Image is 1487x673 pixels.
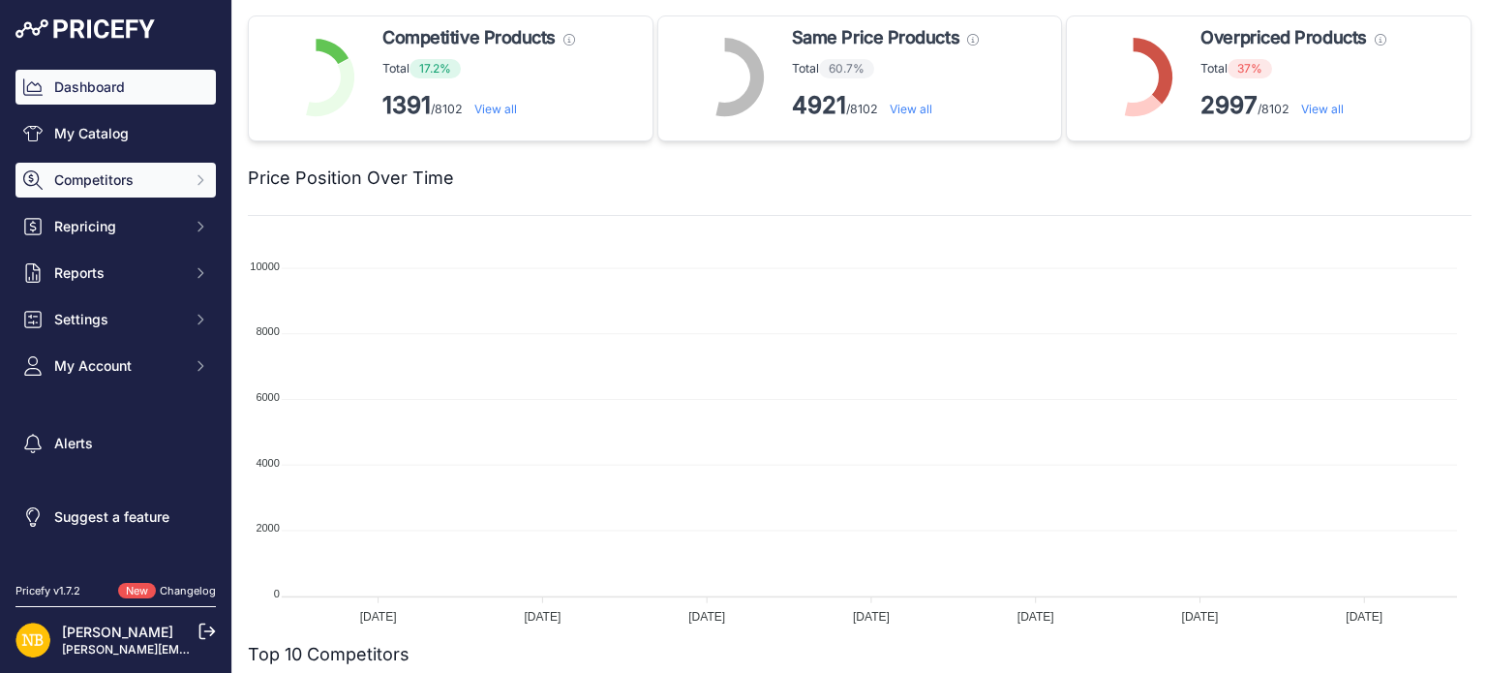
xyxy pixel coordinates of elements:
[54,356,181,376] span: My Account
[274,588,280,599] tspan: 0
[1200,59,1385,78] p: Total
[382,90,575,121] p: /8102
[1301,102,1344,116] a: View all
[118,583,156,599] span: New
[853,610,890,624] tspan: [DATE]
[15,209,216,244] button: Repricing
[256,522,279,534] tspan: 2000
[15,256,216,291] button: Reports
[410,59,461,78] span: 17.2%
[250,260,280,272] tspan: 10000
[792,90,979,121] p: /8102
[54,310,181,329] span: Settings
[256,457,279,469] tspan: 4000
[15,19,155,39] img: Pricefy Logo
[256,325,279,337] tspan: 8000
[688,610,725,624] tspan: [DATE]
[15,583,80,599] div: Pricefy v1.7.2
[15,500,216,535] a: Suggest a feature
[248,165,454,192] h2: Price Position Over Time
[819,59,874,78] span: 60.7%
[890,102,932,116] a: View all
[15,116,216,151] a: My Catalog
[1182,610,1219,624] tspan: [DATE]
[1200,90,1385,121] p: /8102
[62,642,360,657] a: [PERSON_NAME][EMAIL_ADDRESS][DOMAIN_NAME]
[256,391,279,403] tspan: 6000
[1017,610,1054,624] tspan: [DATE]
[54,217,181,236] span: Repricing
[1228,59,1272,78] span: 37%
[474,102,517,116] a: View all
[160,584,216,597] a: Changelog
[15,70,216,105] a: Dashboard
[382,24,556,51] span: Competitive Products
[1200,91,1258,119] strong: 2997
[1200,24,1366,51] span: Overpriced Products
[792,59,979,78] p: Total
[792,24,959,51] span: Same Price Products
[792,91,846,119] strong: 4921
[15,163,216,198] button: Competitors
[15,302,216,337] button: Settings
[54,263,181,283] span: Reports
[360,610,397,624] tspan: [DATE]
[54,170,181,190] span: Competitors
[248,641,410,668] h2: Top 10 Competitors
[524,610,561,624] tspan: [DATE]
[382,91,431,119] strong: 1391
[15,426,216,461] a: Alerts
[15,70,216,560] nav: Sidebar
[382,59,575,78] p: Total
[1346,610,1382,624] tspan: [DATE]
[62,624,173,640] a: [PERSON_NAME]
[15,349,216,383] button: My Account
